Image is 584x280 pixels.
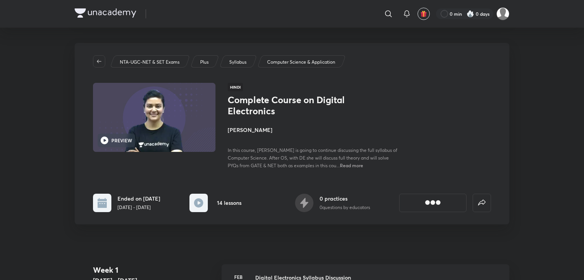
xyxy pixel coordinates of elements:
[117,204,160,211] p: [DATE] - [DATE]
[217,199,241,207] h6: 14 lessons
[228,147,397,168] span: In this course, [PERSON_NAME] is going to continue discussing the full syllabus of Computer Scien...
[399,194,467,212] button: [object Object]
[340,162,363,168] span: Read more
[75,8,136,20] a: Company Logo
[420,10,427,17] img: avatar
[228,126,399,134] h4: [PERSON_NAME]
[229,59,246,66] p: Syllabus
[320,204,370,211] p: 0 questions by educators
[117,194,160,203] h6: Ended on [DATE]
[228,59,248,66] a: Syllabus
[92,82,217,153] img: Thumbnail
[200,59,209,66] p: Plus
[418,8,430,20] button: avatar
[228,94,353,117] h1: Complete Course on Digital Electronics
[228,83,243,91] span: Hindi
[119,59,181,66] a: NTA-UGC-NET & SET Exams
[267,59,335,66] p: Computer Science & Application
[111,137,132,144] h6: PREVIEW
[93,264,215,276] h4: Week 1
[320,194,370,203] h6: 0 practices
[120,59,179,66] p: NTA-UGC-NET & SET Exams
[467,10,474,18] img: streak
[75,8,136,18] img: Company Logo
[266,59,337,66] a: Computer Science & Application
[199,59,210,66] a: Plus
[473,194,491,212] button: false
[496,7,509,20] img: Einstein Dot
